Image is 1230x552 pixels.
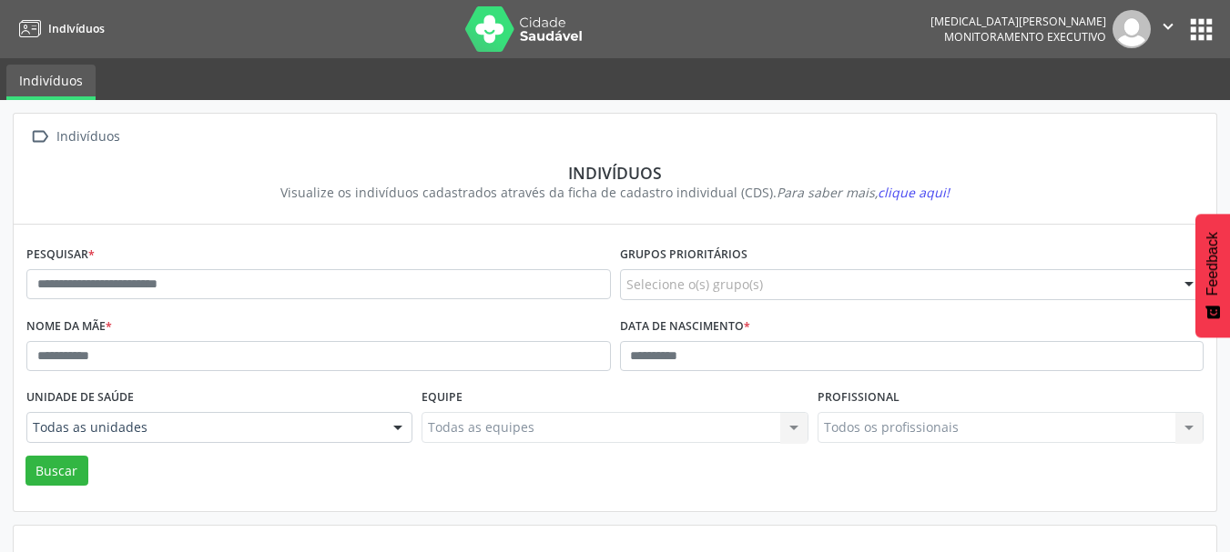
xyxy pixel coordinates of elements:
[26,384,134,412] label: Unidade de saúde
[1195,214,1230,337] button: Feedback - Mostrar pesquisa
[626,275,763,294] span: Selecione o(s) grupo(s)
[620,241,747,269] label: Grupos prioritários
[422,384,463,412] label: Equipe
[26,124,123,150] a:  Indivíduos
[26,313,112,341] label: Nome da mãe
[878,184,950,201] span: clique aqui!
[13,14,105,44] a: Indivíduos
[53,124,123,150] div: Indivíduos
[25,456,88,487] button: Buscar
[1113,10,1151,48] img: img
[39,163,1191,183] div: Indivíduos
[6,65,96,100] a: Indivíduos
[930,14,1106,29] div: [MEDICAL_DATA][PERSON_NAME]
[777,184,950,201] i: Para saber mais,
[1151,10,1185,48] button: 
[39,183,1191,202] div: Visualize os indivíduos cadastrados através da ficha de cadastro individual (CDS).
[620,313,750,341] label: Data de nascimento
[26,124,53,150] i: 
[1205,232,1221,296] span: Feedback
[33,418,375,437] span: Todas as unidades
[48,21,105,36] span: Indivíduos
[818,384,900,412] label: Profissional
[944,29,1106,45] span: Monitoramento Executivo
[26,241,95,269] label: Pesquisar
[1158,16,1178,36] i: 
[1185,14,1217,45] button: apps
